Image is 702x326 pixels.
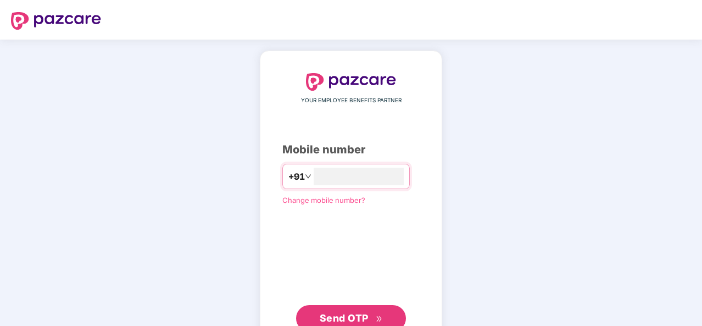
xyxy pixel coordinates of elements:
a: Change mobile number? [282,196,365,205]
span: Send OTP [320,312,369,324]
span: YOUR EMPLOYEE BENEFITS PARTNER [301,96,402,105]
span: down [305,173,311,180]
div: Mobile number [282,141,420,158]
span: double-right [376,316,383,323]
img: logo [306,73,396,91]
span: +91 [288,170,305,184]
img: logo [11,12,101,30]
